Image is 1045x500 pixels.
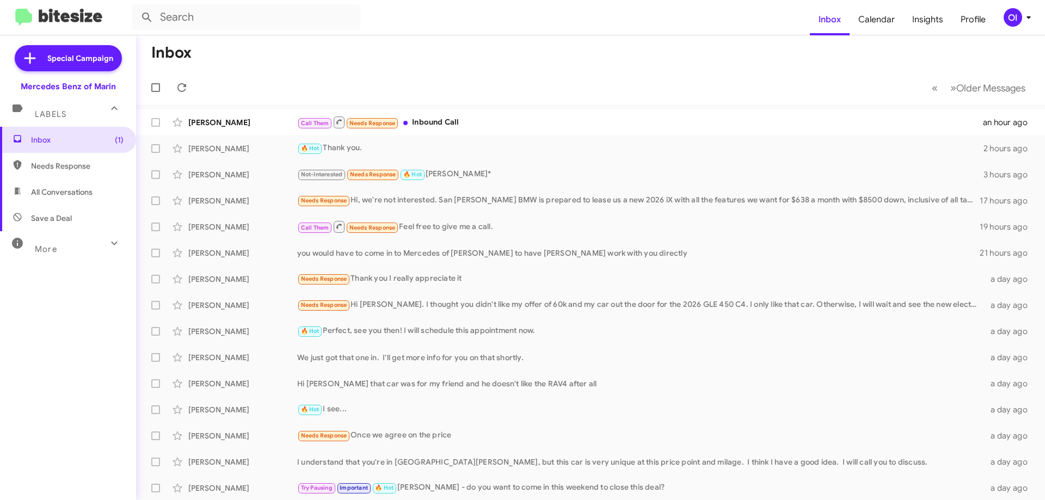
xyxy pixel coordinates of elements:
[151,44,192,61] h1: Inbox
[980,248,1036,258] div: 21 hours ago
[932,81,938,95] span: «
[984,300,1036,311] div: a day ago
[926,77,1032,99] nav: Page navigation example
[297,352,984,363] div: We just got that one in. I'll get more info for you on that shortly.
[188,483,297,493] div: [PERSON_NAME]
[349,120,396,127] span: Needs Response
[188,274,297,285] div: [PERSON_NAME]
[115,134,124,145] span: (1)
[983,117,1036,128] div: an hour ago
[952,4,994,35] a: Profile
[944,77,1032,99] button: Next
[301,120,329,127] span: Call Them
[984,430,1036,441] div: a day ago
[297,194,980,207] div: Hi, we're not interested. San [PERSON_NAME] BMW is prepared to lease us a new 2026 iX with all th...
[301,301,347,308] span: Needs Response
[188,456,297,467] div: [PERSON_NAME]
[984,483,1036,493] div: a day ago
[403,171,422,178] span: 🔥 Hot
[297,325,984,337] div: Perfect, see you then! I will schedule this appointment now.
[984,326,1036,337] div: a day ago
[850,4,903,35] a: Calendar
[188,430,297,441] div: [PERSON_NAME]
[984,404,1036,415] div: a day ago
[340,484,368,491] span: Important
[297,299,984,311] div: Hi [PERSON_NAME]. I thought you didn't like my offer of 60k and my car out the door for the 2026 ...
[350,171,396,178] span: Needs Response
[903,4,952,35] a: Insights
[980,195,1036,206] div: 17 hours ago
[132,4,360,30] input: Search
[301,171,343,178] span: Not-Interested
[301,484,333,491] span: Try Pausing
[984,456,1036,467] div: a day ago
[301,275,347,282] span: Needs Response
[950,81,956,95] span: »
[297,378,984,389] div: Hi [PERSON_NAME] that car was for my friend and he doesn't like the RAV4 after all
[31,213,72,224] span: Save a Deal
[31,161,124,171] span: Needs Response
[188,404,297,415] div: [PERSON_NAME]
[810,4,850,35] a: Inbox
[301,145,319,152] span: 🔥 Hot
[297,168,983,181] div: [PERSON_NAME]*
[375,484,394,491] span: 🔥 Hot
[984,378,1036,389] div: a day ago
[188,195,297,206] div: [PERSON_NAME]
[301,406,319,413] span: 🔥 Hot
[984,352,1036,363] div: a day ago
[994,8,1033,27] button: OI
[956,82,1025,94] span: Older Messages
[188,352,297,363] div: [PERSON_NAME]
[31,134,124,145] span: Inbox
[188,326,297,337] div: [PERSON_NAME]
[297,273,984,285] div: Thank you I really appreciate it
[47,53,113,64] span: Special Campaign
[983,143,1036,154] div: 2 hours ago
[297,429,984,442] div: Once we agree on the price
[188,169,297,180] div: [PERSON_NAME]
[297,248,980,258] div: you would have to come in to Mercedes of [PERSON_NAME] to have [PERSON_NAME] work with you directly
[188,378,297,389] div: [PERSON_NAME]
[31,187,93,197] span: All Conversations
[188,143,297,154] div: [PERSON_NAME]
[984,274,1036,285] div: a day ago
[297,142,983,155] div: Thank you.
[983,169,1036,180] div: 3 hours ago
[297,482,984,494] div: [PERSON_NAME] - do you want to come in this weekend to close this deal?
[297,403,984,416] div: I see...
[15,45,122,71] a: Special Campaign
[301,328,319,335] span: 🔥 Hot
[980,221,1036,232] div: 19 hours ago
[349,224,396,231] span: Needs Response
[21,81,116,92] div: Mercedes Benz of Marin
[297,456,984,467] div: I understand that you're in [GEOGRAPHIC_DATA][PERSON_NAME], but this car is very unique at this p...
[301,197,347,204] span: Needs Response
[188,117,297,128] div: [PERSON_NAME]
[297,115,983,129] div: Inbound Call
[188,300,297,311] div: [PERSON_NAME]
[297,220,980,233] div: Feel free to give me a call.
[35,109,66,119] span: Labels
[301,432,347,439] span: Needs Response
[301,224,329,231] span: Call Them
[188,248,297,258] div: [PERSON_NAME]
[188,221,297,232] div: [PERSON_NAME]
[1004,8,1022,27] div: OI
[35,244,57,254] span: More
[925,77,944,99] button: Previous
